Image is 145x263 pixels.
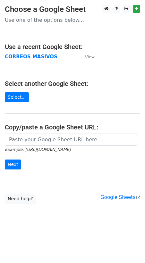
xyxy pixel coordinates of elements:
[5,160,21,169] input: Next
[79,54,95,60] a: View
[5,123,140,131] h4: Copy/paste a Google Sheet URL:
[5,134,137,146] input: Paste your Google Sheet URL here
[5,80,140,87] h4: Select another Google Sheet:
[5,43,140,51] h4: Use a recent Google Sheet:
[5,194,36,204] a: Need help?
[5,5,140,14] h3: Choose a Google Sheet
[5,147,71,152] small: Example: [URL][DOMAIN_NAME]
[85,54,95,59] small: View
[5,17,140,23] p: Use one of the options below...
[5,54,57,60] a: CORREOS MASIVOS
[5,92,29,102] a: Select...
[100,194,140,200] a: Google Sheets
